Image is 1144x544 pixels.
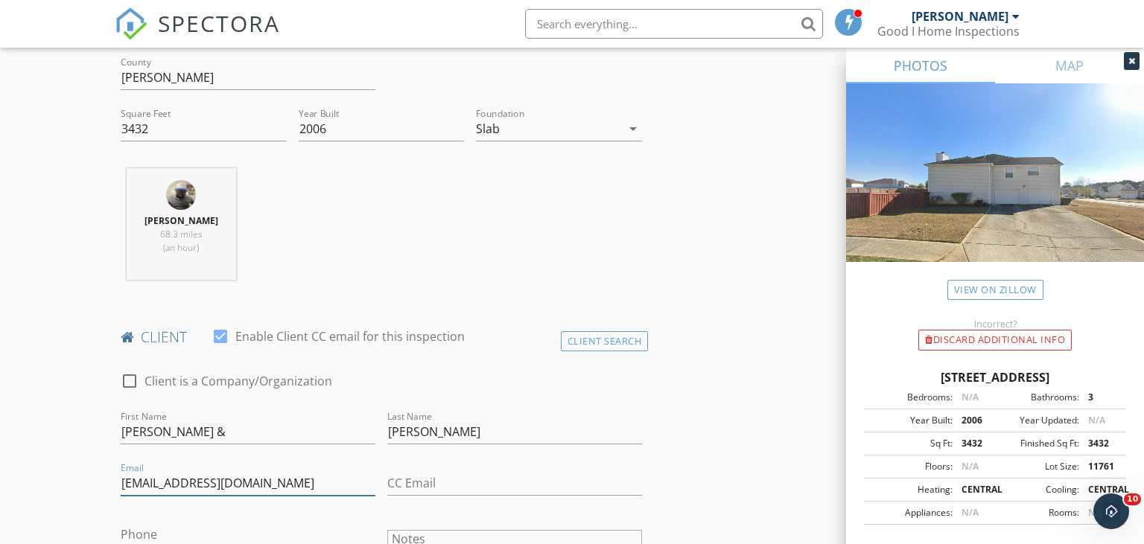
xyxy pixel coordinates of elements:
img: 20220102_171151.jpg [166,180,196,210]
span: 10 [1124,493,1141,505]
iframe: Intercom live chat [1093,493,1129,529]
span: N/A [1088,506,1105,519]
img: The Best Home Inspection Software - Spectora [115,7,147,40]
div: [PERSON_NAME] [912,9,1008,24]
img: streetview [846,83,1144,298]
div: 11761 [1079,460,1122,473]
span: N/A [962,391,979,403]
div: Lot Size: [995,460,1079,473]
span: N/A [962,506,979,519]
a: MAP [995,48,1144,83]
div: [STREET_ADDRESS] [864,368,1126,386]
div: Client Search [561,331,649,351]
a: SPECTORA [115,20,280,51]
label: Enable Client CC email for this inspection [235,329,465,344]
div: CENTRAL [953,483,995,496]
div: Floors: [868,460,953,473]
div: Heating: [868,483,953,496]
div: 3432 [1079,437,1122,450]
input: Search everything... [525,9,823,39]
div: Bathrooms: [995,391,1079,404]
div: 3 [1079,391,1122,404]
div: Good I Home Inspections [877,24,1020,39]
div: Incorrect? [846,318,1144,330]
span: N/A [962,460,979,473]
span: SPECTORA [158,7,280,39]
div: Appliances: [868,506,953,519]
strong: [PERSON_NAME] [144,214,218,227]
h4: client [121,327,643,347]
div: Year Built: [868,414,953,427]
div: Cooling: [995,483,1079,496]
i: arrow_drop_down [624,120,642,138]
span: N/A [1088,414,1105,426]
label: Client is a Company/Organization [144,374,332,388]
div: Discard Additional info [918,330,1072,351]
span: (an hour) [163,241,199,254]
div: 2006 [953,414,995,427]
div: Finished Sq Ft: [995,437,1079,450]
div: Sq Ft: [868,437,953,450]
div: Bedrooms: [868,391,953,404]
a: View on Zillow [947,280,1043,300]
span: 68.3 miles [160,228,203,240]
div: CENTRAL [1079,483,1122,496]
div: Slab [476,122,500,135]
div: Year Updated: [995,414,1079,427]
div: Rooms: [995,506,1079,519]
div: 3432 [953,437,995,450]
a: PHOTOS [846,48,995,83]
